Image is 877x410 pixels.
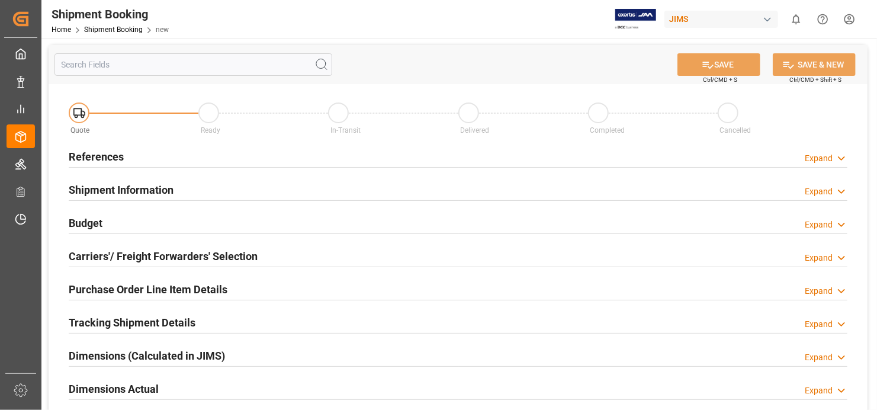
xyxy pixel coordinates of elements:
div: Expand [805,252,833,264]
h2: Tracking Shipment Details [69,315,195,331]
span: Delivered [460,126,489,134]
h2: Dimensions Actual [69,381,159,397]
div: Expand [805,351,833,364]
h2: Shipment Information [69,182,174,198]
button: JIMS [664,8,783,30]
h2: Purchase Order Line Item Details [69,281,227,297]
button: SAVE [677,53,760,76]
span: Ready [201,126,220,134]
div: Expand [805,285,833,297]
div: Expand [805,185,833,198]
h2: Carriers'/ Freight Forwarders' Selection [69,248,258,264]
span: Ctrl/CMD + S [703,75,737,84]
div: JIMS [664,11,778,28]
div: Shipment Booking [52,5,169,23]
input: Search Fields [54,53,332,76]
h2: References [69,149,124,165]
div: Expand [805,385,833,397]
a: Home [52,25,71,34]
img: Exertis%20JAM%20-%20Email%20Logo.jpg_1722504956.jpg [615,9,656,30]
button: show 0 new notifications [783,6,809,33]
a: Shipment Booking [84,25,143,34]
span: Quote [71,126,90,134]
h2: Budget [69,215,102,231]
span: Ctrl/CMD + Shift + S [789,75,841,84]
div: Expand [805,152,833,165]
h2: Dimensions (Calculated in JIMS) [69,348,225,364]
button: Help Center [809,6,836,33]
div: Expand [805,318,833,331]
span: Cancelled [719,126,751,134]
span: In-Transit [330,126,361,134]
button: SAVE & NEW [773,53,856,76]
div: Expand [805,219,833,231]
span: Completed [590,126,625,134]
